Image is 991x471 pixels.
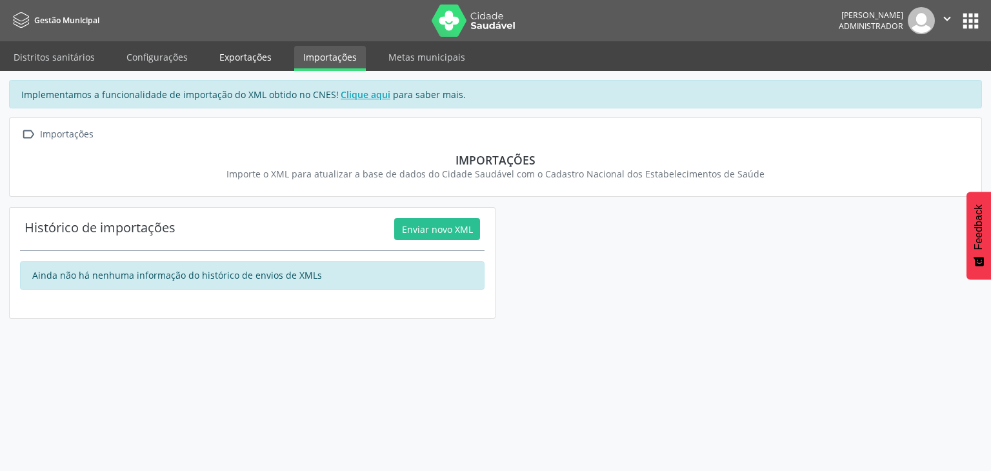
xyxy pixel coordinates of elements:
div: Ainda não há nenhuma informação do histórico de envios de XMLs [20,261,485,290]
a:  Importações [19,125,95,144]
button: apps [959,10,982,32]
div: Implementamos a funcionalidade de importação do XML obtido no CNES! para saber mais. [9,80,982,108]
a: Configurações [117,46,197,68]
span: Gestão Municipal [34,15,99,26]
a: Importações [294,46,366,71]
u: Clique aqui [341,88,390,101]
a: Metas municipais [379,46,474,68]
span: Feedback [973,205,985,250]
div: Histórico de importações [25,218,175,240]
button:  [935,7,959,34]
img: img [908,7,935,34]
div: Importe o XML para atualizar a base de dados do Cidade Saudável com o Cadastro Nacional dos Estab... [28,167,963,181]
button: Enviar novo XML [394,218,480,240]
div: [PERSON_NAME] [839,10,903,21]
a: Exportações [210,46,281,68]
button: Feedback - Mostrar pesquisa [966,192,991,279]
a: Gestão Municipal [9,10,99,31]
div: Importações [28,153,963,167]
i:  [940,12,954,26]
a: Clique aqui [339,88,393,101]
a: Distritos sanitários [5,46,104,68]
i:  [19,125,37,144]
span: Administrador [839,21,903,32]
div: Importações [37,125,95,144]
